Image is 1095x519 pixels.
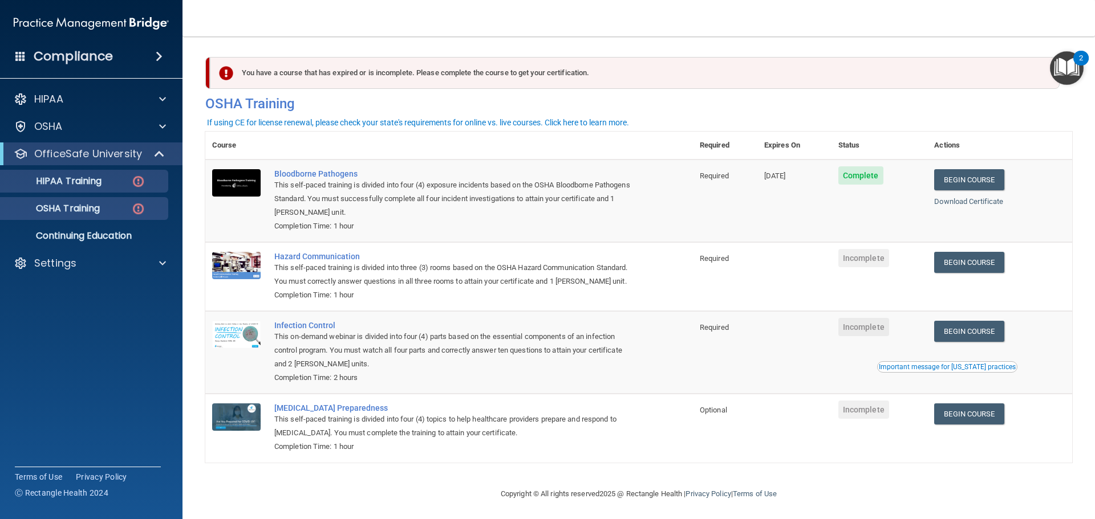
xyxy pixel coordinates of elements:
[934,197,1003,206] a: Download Certificate
[832,132,928,160] th: Status
[1079,58,1083,73] div: 2
[34,256,76,270] p: Settings
[76,471,127,483] a: Privacy Policy
[205,117,631,128] button: If using CE for license renewal, please check your state's requirements for online vs. live cours...
[219,66,233,80] img: exclamation-circle-solid-danger.72ef9ffc.png
[274,288,636,302] div: Completion Time: 1 hour
[7,175,102,187] p: HIPAA Training
[205,132,267,160] th: Course
[757,132,832,160] th: Expires On
[131,174,145,189] img: danger-circle.6113f641.png
[15,471,62,483] a: Terms of Use
[274,321,636,330] a: Infection Control
[1050,51,1084,85] button: Open Resource Center, 2 new notifications
[14,147,165,161] a: OfficeSafe University
[274,169,636,178] a: Bloodborne Pathogens
[274,219,636,233] div: Completion Time: 1 hour
[431,476,847,512] div: Copyright © All rights reserved 2025 @ Rectangle Health | |
[934,169,1004,190] a: Begin Course
[934,321,1004,342] a: Begin Course
[700,254,729,263] span: Required
[7,203,100,214] p: OSHA Training
[700,323,729,332] span: Required
[34,92,63,106] p: HIPAA
[34,120,63,133] p: OSHA
[274,330,636,371] div: This on-demand webinar is divided into four (4) parts based on the essential components of an inf...
[877,361,1017,373] button: Read this if you are a dental practitioner in the state of CA
[34,48,113,64] h4: Compliance
[879,363,1016,370] div: Important message for [US_STATE] practices
[210,57,1060,89] div: You have a course that has expired or is incomplete. Please complete the course to get your certi...
[934,252,1004,273] a: Begin Course
[700,171,729,180] span: Required
[14,92,166,106] a: HIPAA
[838,401,889,419] span: Incomplete
[14,12,169,35] img: PMB logo
[131,202,145,216] img: danger-circle.6113f641.png
[934,403,1004,424] a: Begin Course
[205,96,1072,112] h4: OSHA Training
[14,256,166,270] a: Settings
[207,118,629,126] div: If using CE for license renewal, please check your state's requirements for online vs. live cours...
[686,489,731,498] a: Privacy Policy
[733,489,777,498] a: Terms of Use
[274,178,636,219] div: This self-paced training is divided into four (4) exposure incidents based on the OSHA Bloodborne...
[838,318,889,336] span: Incomplete
[274,371,636,385] div: Completion Time: 2 hours
[34,147,142,161] p: OfficeSafe University
[274,261,636,288] div: This self-paced training is divided into three (3) rooms based on the OSHA Hazard Communication S...
[838,166,883,185] span: Complete
[700,406,727,414] span: Optional
[15,487,108,498] span: Ⓒ Rectangle Health 2024
[274,412,636,440] div: This self-paced training is divided into four (4) topics to help healthcare providers prepare and...
[764,171,786,180] span: [DATE]
[7,230,163,242] p: Continuing Education
[14,120,166,133] a: OSHA
[274,252,636,261] a: Hazard Communication
[693,132,757,160] th: Required
[274,403,636,412] a: [MEDICAL_DATA] Preparedness
[838,249,889,267] span: Incomplete
[927,132,1072,160] th: Actions
[274,440,636,453] div: Completion Time: 1 hour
